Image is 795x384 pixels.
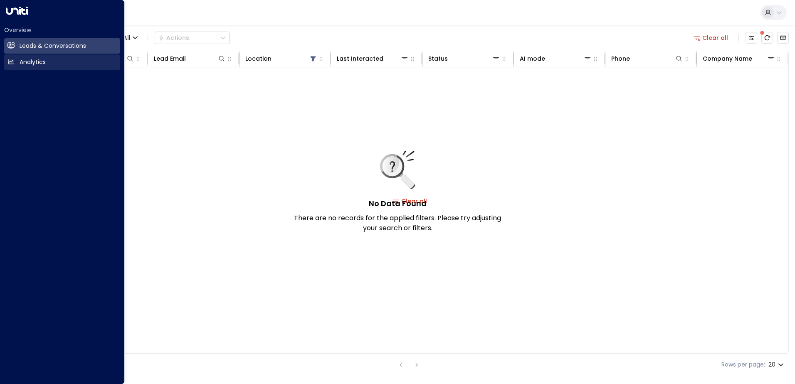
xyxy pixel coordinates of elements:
[245,54,317,64] div: Location
[337,54,409,64] div: Last Interacted
[337,54,383,64] div: Last Interacted
[123,34,131,41] span: All
[611,54,630,64] div: Phone
[245,54,272,64] div: Location
[155,32,230,44] button: Actions
[690,32,732,44] button: Clear all
[20,58,46,66] h2: Analytics
[154,54,226,64] div: Lead Email
[746,32,757,44] button: Customize
[721,360,765,369] label: Rows per page:
[395,359,422,370] nav: pagination navigation
[611,54,683,64] div: Phone
[761,32,773,44] span: There are new threads available. Refresh the grid to view the latest updates.
[4,26,120,34] h2: Overview
[428,54,500,64] div: Status
[20,42,86,50] h2: Leads & Conversations
[703,54,752,64] div: Company Name
[520,54,545,64] div: AI mode
[777,32,789,44] button: Archived Leads
[154,54,186,64] div: Lead Email
[520,54,592,64] div: AI mode
[294,213,501,233] p: There are no records for the applied filters. Please try adjusting your search or filters.
[155,32,230,44] div: Button group with a nested menu
[4,54,120,70] a: Analytics
[369,198,427,209] h5: No Data Found
[158,34,189,42] div: Actions
[703,54,775,64] div: Company Name
[428,54,448,64] div: Status
[768,359,785,371] div: 20
[4,38,120,54] a: Leads & Conversations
